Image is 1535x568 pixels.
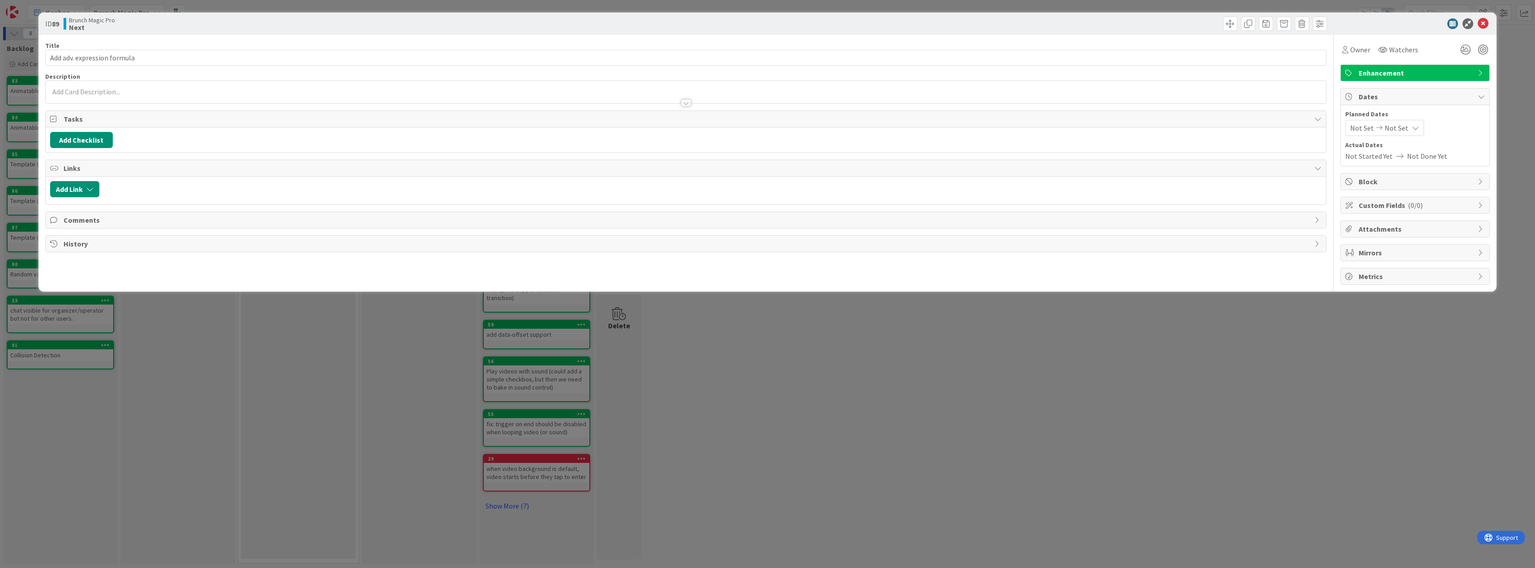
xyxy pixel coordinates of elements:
[1350,44,1370,55] span: Owner
[1359,200,1473,211] span: Custom Fields
[69,24,115,31] b: Next
[1345,110,1485,119] span: Planned Dates
[45,50,1327,66] input: type card name here...
[64,215,1310,225] span: Comments
[1359,247,1473,258] span: Mirrors
[1345,140,1485,150] span: Actual Dates
[1385,123,1408,133] span: Not Set
[1407,151,1447,161] span: Not Done Yet
[45,18,59,29] span: ID
[69,17,115,24] span: Brunch Magic Pro
[1359,224,1473,234] span: Attachments
[50,132,113,148] button: Add Checklist
[1350,123,1374,133] span: Not Set
[1359,271,1473,282] span: Metrics
[52,19,59,28] b: 89
[45,72,80,81] span: Description
[1408,201,1423,210] span: ( 0/0 )
[19,1,41,12] span: Support
[1345,151,1393,161] span: Not Started Yet
[64,163,1310,174] span: Links
[64,238,1310,249] span: History
[45,42,60,50] label: Title
[1359,68,1473,78] span: Enhancement
[1359,176,1473,187] span: Block
[1359,91,1473,102] span: Dates
[1389,44,1418,55] span: Watchers
[50,181,99,197] button: Add Link
[64,114,1310,124] span: Tasks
